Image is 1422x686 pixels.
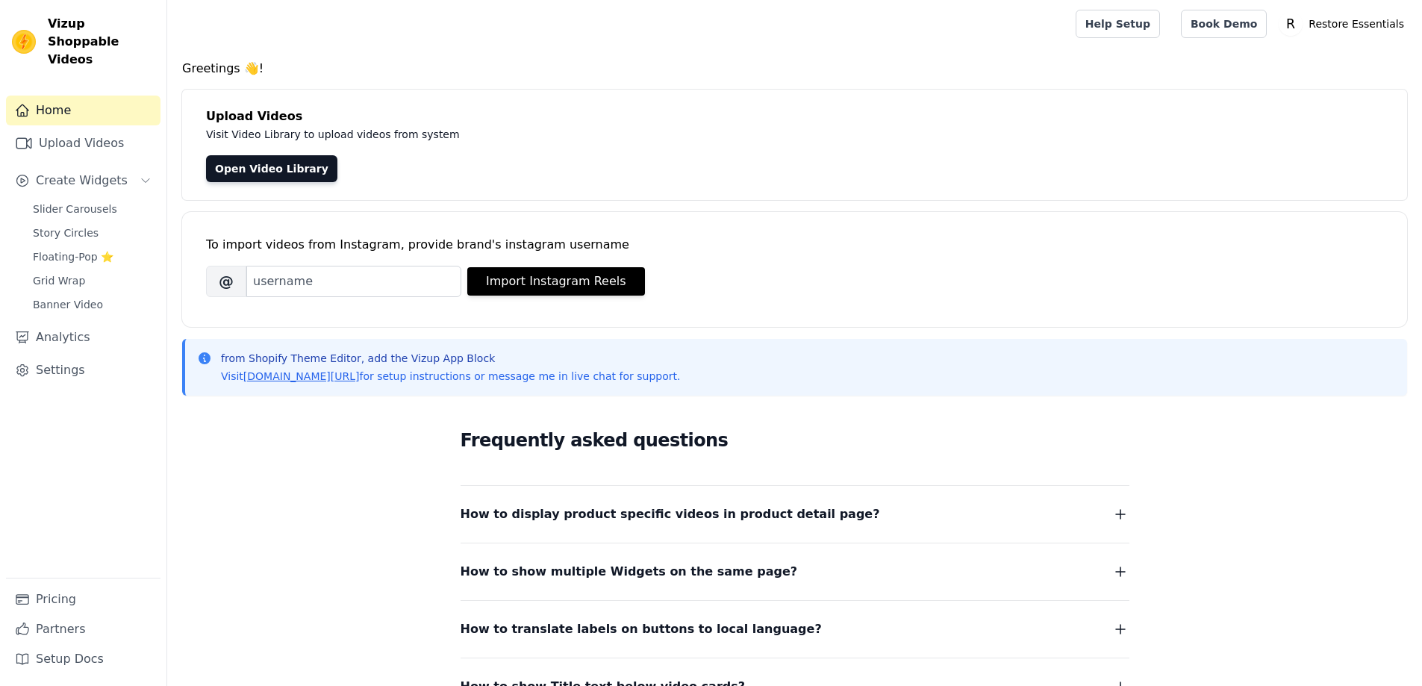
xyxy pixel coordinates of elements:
[6,614,160,644] a: Partners
[461,561,1129,582] button: How to show multiple Widgets on the same page?
[48,15,155,69] span: Vizup Shoppable Videos
[221,351,680,366] p: from Shopify Theme Editor, add the Vizup App Block
[36,172,128,190] span: Create Widgets
[33,273,85,288] span: Grid Wrap
[6,322,160,352] a: Analytics
[243,370,360,382] a: [DOMAIN_NAME][URL]
[1286,16,1295,31] text: R
[467,267,645,296] button: Import Instagram Reels
[6,355,160,385] a: Settings
[24,199,160,219] a: Slider Carousels
[206,125,875,143] p: Visit Video Library to upload videos from system
[206,155,337,182] a: Open Video Library
[33,249,113,264] span: Floating-Pop ⭐
[206,236,1383,254] div: To import videos from Instagram, provide brand's instagram username
[24,246,160,267] a: Floating-Pop ⭐
[461,619,822,640] span: How to translate labels on buttons to local language?
[33,202,117,216] span: Slider Carousels
[6,644,160,674] a: Setup Docs
[461,425,1129,455] h2: Frequently asked questions
[1181,10,1267,38] a: Book Demo
[1279,10,1410,37] button: R Restore Essentials
[1076,10,1160,38] a: Help Setup
[6,96,160,125] a: Home
[461,561,798,582] span: How to show multiple Widgets on the same page?
[461,619,1129,640] button: How to translate labels on buttons to local language?
[182,60,1407,78] h4: Greetings 👋!
[12,30,36,54] img: Vizup
[24,270,160,291] a: Grid Wrap
[221,369,680,384] p: Visit for setup instructions or message me in live chat for support.
[206,266,246,297] span: @
[24,294,160,315] a: Banner Video
[24,222,160,243] a: Story Circles
[6,166,160,196] button: Create Widgets
[461,504,1129,525] button: How to display product specific videos in product detail page?
[1303,10,1410,37] p: Restore Essentials
[6,584,160,614] a: Pricing
[461,504,880,525] span: How to display product specific videos in product detail page?
[6,128,160,158] a: Upload Videos
[33,297,103,312] span: Banner Video
[33,225,99,240] span: Story Circles
[206,107,1383,125] h4: Upload Videos
[246,266,461,297] input: username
